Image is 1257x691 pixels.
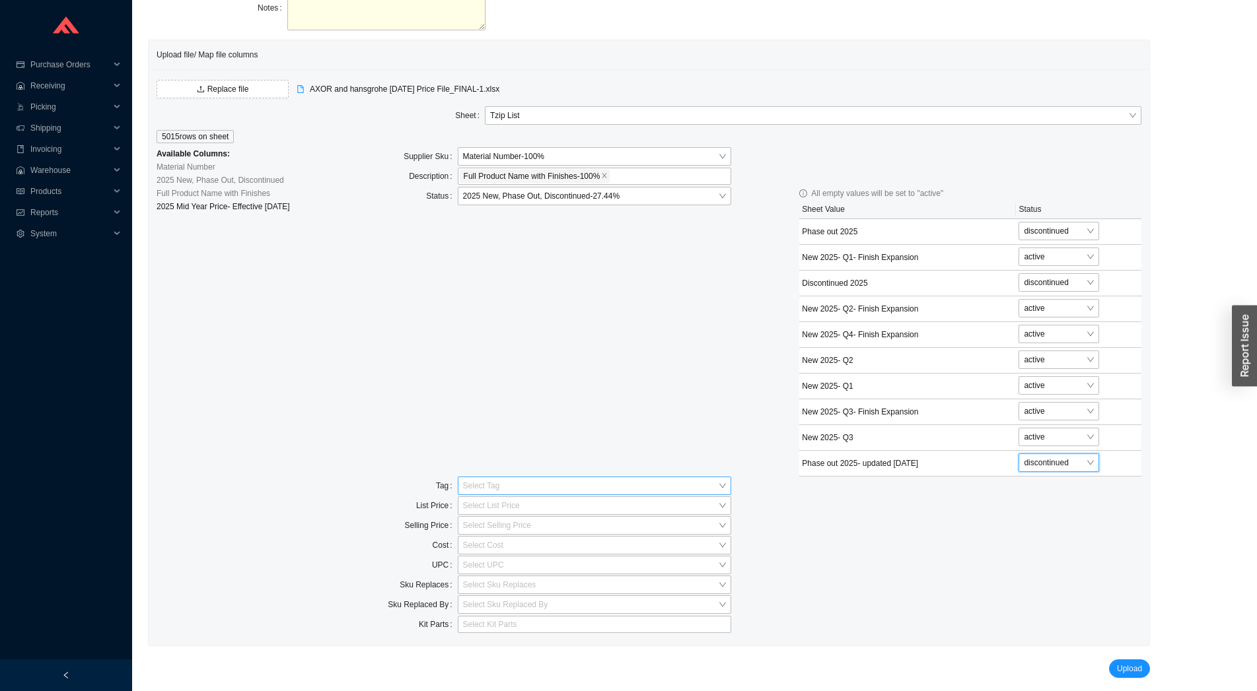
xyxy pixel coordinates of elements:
span: active [1024,377,1093,394]
span: Material Number [157,160,215,174]
span: read [16,187,25,195]
span: left [62,671,70,679]
span: active [1024,403,1093,420]
span: 2025 New, Phase Out, Discontinued [157,174,284,187]
span: discontinued [1024,454,1093,471]
span: discontinued [1024,274,1093,291]
span: Material Number - 100 % [463,148,726,165]
td: New 2025- Q4- Finish Expansion [799,322,1016,348]
span: Shipping [30,117,110,139]
span: 5015 rows on sheet [157,130,234,143]
label: Sheet [455,106,485,125]
span: Full Product Name with Finishes [157,187,270,200]
td: Phase out 2025 [799,219,1016,245]
label: List Price [416,496,458,515]
strong: Available Columns: [157,149,230,158]
td: Discontinued 2025 [799,271,1016,296]
td: Phase out 2025- updated [DATE] [799,451,1016,477]
button: uploadReplace file [157,80,289,98]
span: Tzip List [490,107,1136,124]
td: New 2025- Q1 [799,374,1016,399]
td: New 2025- Q2 [799,348,1016,374]
label: Kit Parts [419,615,458,634]
span: fund [16,209,25,216]
span: Upload [1117,662,1142,675]
span: Warehouse [30,160,110,181]
span: All empty values will be set to "active" [799,189,943,198]
span: discontinued [1024,222,1093,240]
label: UPC [432,556,458,574]
span: AXOR and hansgrohe [DATE] Price File_FINAL-1.xlsx [310,82,499,96]
th: Sheet Value [799,200,1016,219]
span: Invoicing [30,139,110,160]
span: Reports [30,202,110,223]
td: New 2025- Q3- Finish Expansion [799,399,1016,425]
span: active [1024,428,1093,445]
span: book [16,145,25,153]
label: Status [426,187,457,205]
span: setting [16,230,25,238]
span: info-circle [799,189,807,197]
button: Upload [1109,659,1150,678]
span: 2025 New, Phase Out, Discontinued - 27.44 % [463,187,726,205]
span: close [601,172,608,180]
span: credit-card [16,61,25,69]
span: Purchase Orders [30,54,110,75]
label: Cost [433,536,458,554]
label: Sku Replaced By [388,595,457,614]
span: active [1024,325,1093,343]
span: Receiving [30,75,110,96]
span: upload [197,85,205,94]
label: Sku Replaces [400,576,457,594]
div: Upload file/ Map file columns [157,40,1141,69]
td: New 2025- Q3 [799,425,1016,451]
span: Full Product Name with Finishes - 100 % [464,170,600,182]
span: active [1024,300,1093,317]
label: Tag [436,477,458,495]
td: New 2025- Q1- Finish Expansion [799,245,1016,271]
label: Supplier Sku [404,147,457,166]
label: Description [409,167,457,185]
label: Selling Price [405,516,458,535]
th: Status [1016,200,1141,219]
td: New 2025- Q2- Finish Expansion [799,296,1016,322]
span: active [1024,351,1093,368]
span: System [30,223,110,244]
span: Products [30,181,110,202]
span: active [1024,248,1093,265]
span: file [297,85,305,93]
span: 2025 Mid Year Price- Effective [DATE] [157,200,290,213]
span: Picking [30,96,110,117]
span: Replace file [207,82,249,96]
